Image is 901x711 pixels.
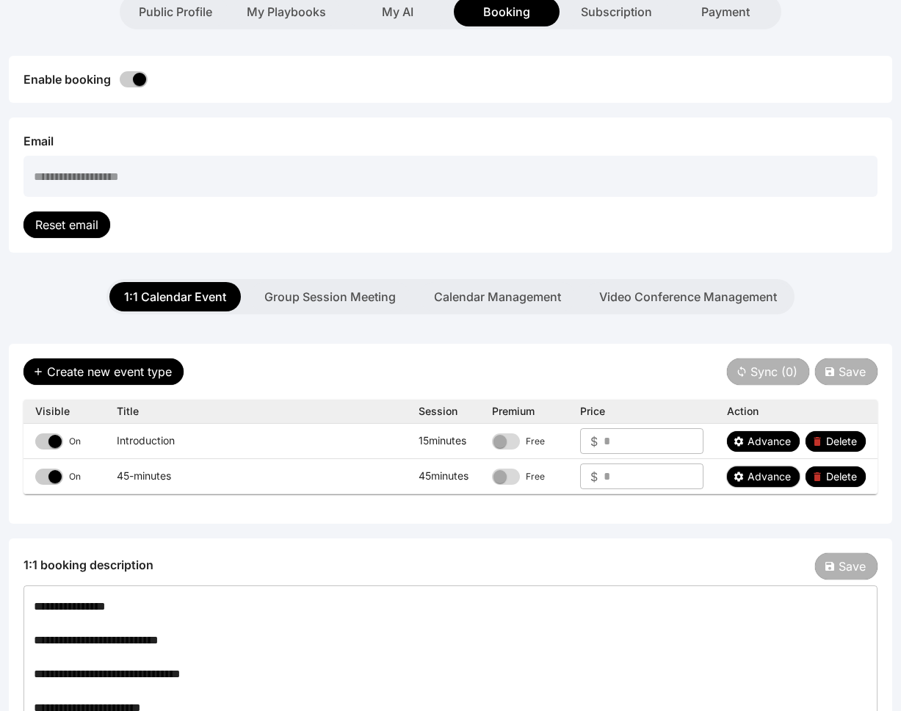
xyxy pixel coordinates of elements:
[585,282,792,311] button: Video Conference Management
[69,471,81,483] div: On
[590,433,598,450] p: $
[748,469,791,484] span: Advance
[23,72,111,87] span: Enable booking
[419,282,576,311] button: Calendar Management
[826,434,857,449] span: Delete
[139,3,212,21] span: Public Profile
[727,431,800,452] button: Advance
[806,466,866,487] button: Delete
[748,434,791,449] span: Advance
[839,363,866,380] span: Save
[815,553,878,580] button: Save
[727,358,809,385] button: Sync (0)
[407,459,480,494] td: 45 minutes
[806,431,866,452] button: Delete
[247,3,326,21] span: My Playbooks
[47,363,172,380] span: Create new event type
[105,400,407,424] th: Title
[715,400,878,424] th: Action
[105,459,407,494] td: 45-minutes
[701,3,750,21] span: Payment
[23,400,105,424] th: Visible
[480,400,568,424] th: Premium
[526,436,545,447] div: Free
[839,557,866,575] span: Save
[590,468,598,486] p: $
[407,400,480,424] th: Session
[109,282,241,311] button: 1:1 Calendar Event
[727,466,800,487] button: Advance
[815,358,878,385] button: Save
[105,424,407,459] td: Introduction
[526,471,545,483] div: Free
[750,363,797,380] span: Sync ( 0 )
[23,556,153,574] div: 1:1 booking description
[69,436,81,447] div: On
[407,424,480,459] td: 15 minutes
[483,3,530,21] span: Booking
[826,469,857,484] span: Delete
[581,3,652,21] span: Subscription
[23,212,110,238] button: Reset email
[250,282,410,311] button: Group Session Meeting
[382,3,413,21] span: My AI
[568,400,715,424] th: Price
[23,132,878,150] div: Email
[23,358,184,385] button: Create new event type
